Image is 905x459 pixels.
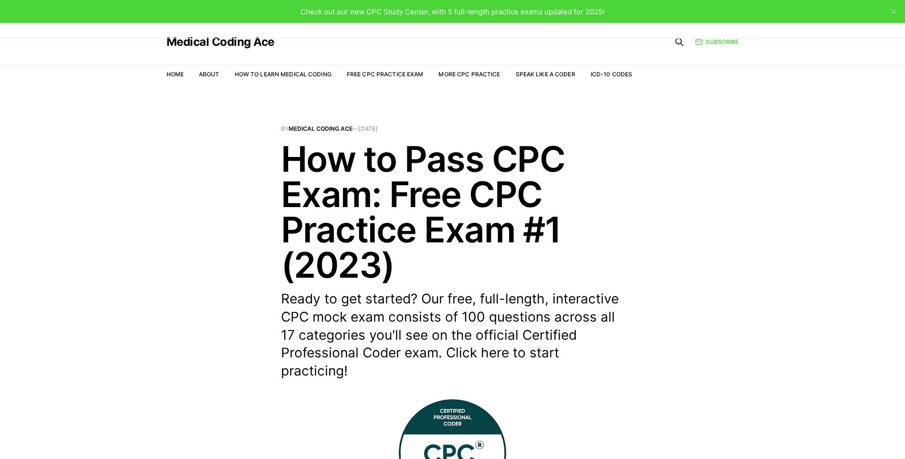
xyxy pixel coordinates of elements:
[301,7,604,16] span: Check out our new CPC Study Center, with 5 full-length practice exams updated for 2025!
[749,412,905,459] iframe: portal-trigger
[289,125,353,132] a: Medical Coding Ace
[235,71,332,78] a: How to Learn Medical Coding
[166,71,184,78] a: Home
[347,71,424,78] a: Free CPC Practice Exam
[358,125,378,132] time: [DATE]
[281,126,624,132] span: By —
[438,71,500,78] a: More CPC Practice
[166,36,274,48] a: Medical Coding Ace
[281,290,624,380] p: Ready to get started? Our free, full-length, interactive CPC mock exam consists of 100 questions ...
[516,71,575,78] a: Speak Like a Coder
[281,141,624,282] h1: How to Pass CPC Exam: Free CPC Practice Exam #1 (2023)
[886,4,901,19] button: close
[591,71,632,78] a: ICD-10 Codes
[199,71,219,78] a: About
[695,37,739,46] a: Subscribe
